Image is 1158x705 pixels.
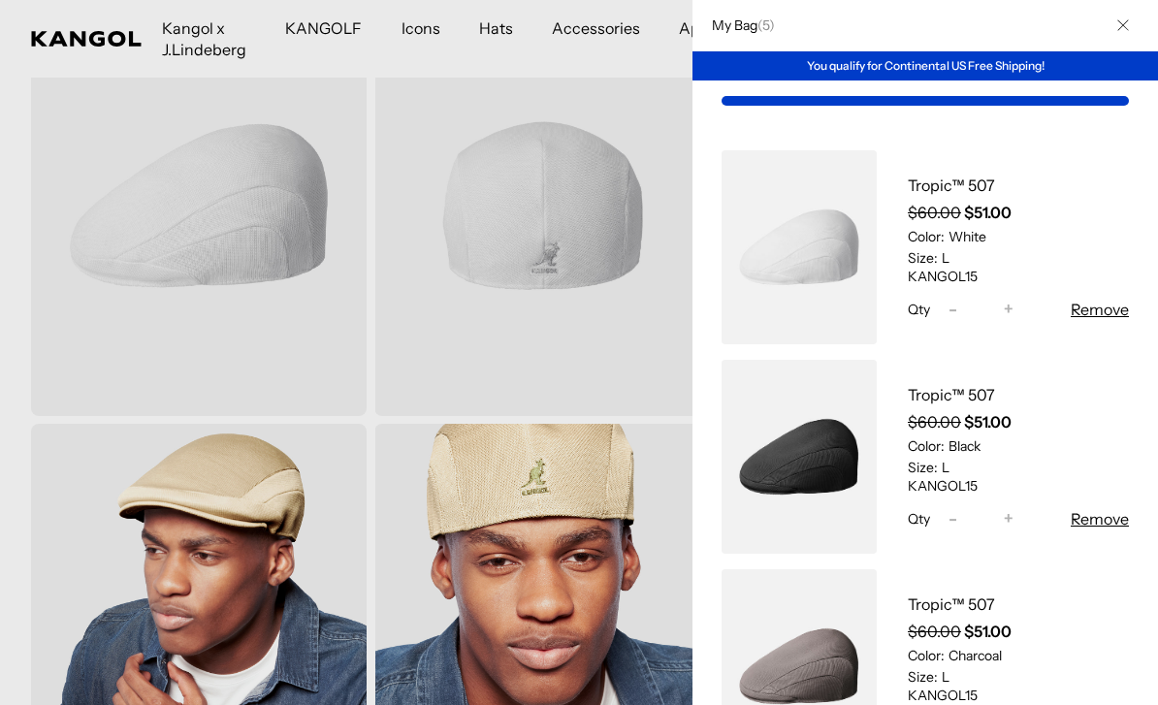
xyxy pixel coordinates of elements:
[964,622,1012,641] strong: $51.00
[762,16,769,34] span: 5
[908,476,1129,497] ul: Discount
[702,16,775,34] h2: My Bag
[1004,297,1013,323] span: +
[945,228,986,245] dd: White
[908,301,930,318] span: Qty
[908,249,938,267] dt: Size:
[945,647,1002,664] dd: Charcoal
[757,16,775,34] span: ( )
[908,203,961,222] s: $60.00
[949,297,957,323] span: -
[908,476,1129,497] li: KANGOL15
[908,622,961,641] s: $60.00
[908,412,961,432] s: $60.00
[908,385,995,404] a: Tropic™ 507
[908,510,930,528] span: Qty
[908,437,945,455] dt: Color:
[908,267,1129,287] ul: Discount
[908,267,1129,287] li: KANGOL15
[692,51,1158,80] div: You qualify for Continental US Free Shipping!
[908,668,938,686] dt: Size:
[967,298,994,321] input: Quantity for Tropic™ 507
[964,412,1012,432] strong: $51.00
[967,507,994,530] input: Quantity for Tropic™ 507
[938,459,949,476] dd: L
[938,298,967,321] button: -
[908,176,995,195] a: Tropic™ 507
[1071,298,1129,321] button: Remove Tropic™ 507 - White / L
[945,437,981,455] dd: Black
[938,668,949,686] dd: L
[908,228,945,245] dt: Color:
[908,647,945,664] dt: Color:
[938,249,949,267] dd: L
[994,507,1023,530] button: +
[1004,506,1013,532] span: +
[964,203,1012,222] strong: $51.00
[994,298,1023,321] button: +
[908,594,995,614] a: Tropic™ 507
[908,459,938,476] dt: Size:
[938,507,967,530] button: -
[949,506,957,532] span: -
[1071,507,1129,530] button: Remove Tropic™ 507 - Black / L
